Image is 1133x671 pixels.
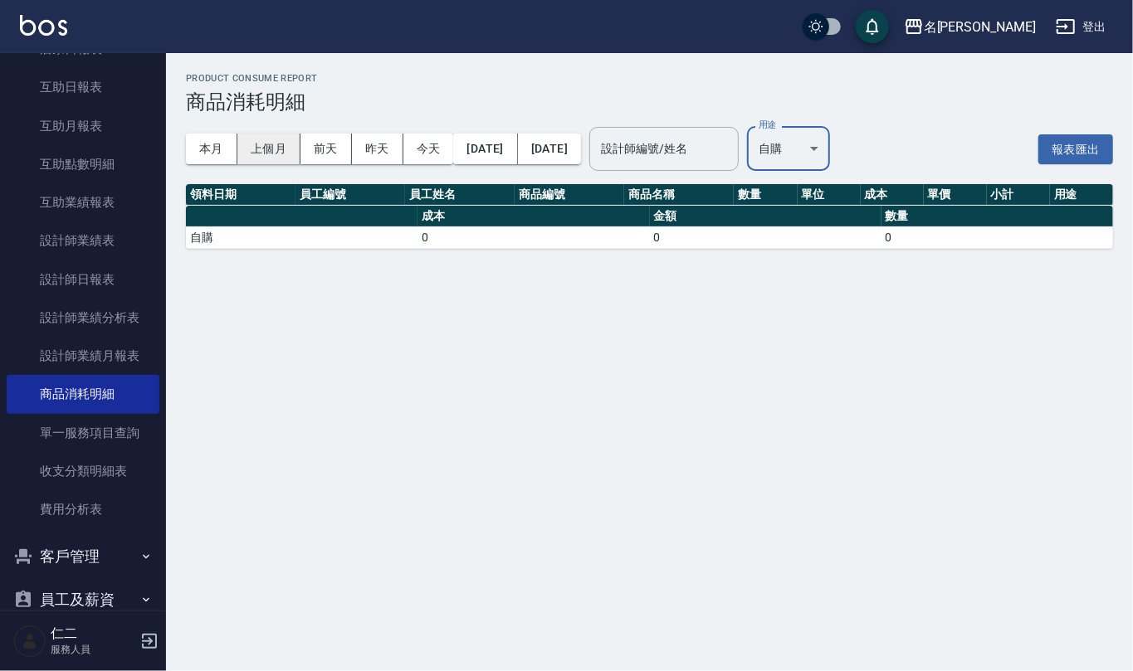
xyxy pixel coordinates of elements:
th: 員工編號 [295,184,405,206]
th: 成本 [418,206,649,227]
h3: 商品消耗明細 [186,90,1113,114]
button: 昨天 [352,134,403,164]
a: 互助月報表 [7,107,159,145]
a: 互助日報表 [7,68,159,106]
th: 數量 [734,184,797,206]
button: 前天 [300,134,352,164]
a: 設計師日報表 [7,260,159,299]
th: 小計 [987,184,1050,206]
th: 商品編號 [515,184,624,206]
p: 服務人員 [51,642,135,657]
button: 報表匯出 [1038,134,1113,165]
a: 收支分類明細表 [7,452,159,490]
img: Logo [20,15,67,36]
table: a dense table [186,184,1113,206]
a: 商品消耗明細 [7,375,159,413]
a: 互助業績報表 [7,183,159,221]
button: 登出 [1049,12,1113,42]
th: 單價 [924,184,987,206]
a: 費用分析表 [7,490,159,528]
h2: Product Consume Report [186,73,1113,84]
td: 0 [650,226,881,248]
button: 今天 [403,134,454,164]
a: 設計師業績月報表 [7,337,159,375]
div: 名[PERSON_NAME] [924,17,1036,37]
button: save [856,10,889,43]
th: 成本 [861,184,924,206]
a: 互助點數明細 [7,145,159,183]
img: Person [13,625,46,658]
th: 領料日期 [186,184,295,206]
button: 本月 [186,134,237,164]
table: a dense table [186,206,1113,249]
th: 商品名稱 [624,184,734,206]
button: [DATE] [453,134,517,164]
th: 用途 [1050,184,1113,206]
h5: 仁二 [51,625,135,642]
th: 單位 [798,184,861,206]
td: 0 [418,226,649,248]
th: 數量 [881,206,1113,227]
button: [DATE] [518,134,581,164]
a: 單一服務項目查詢 [7,414,159,452]
a: 報表匯出 [1038,140,1113,156]
label: 用途 [759,119,776,131]
td: 0 [881,226,1113,248]
th: 金額 [650,206,881,227]
th: 員工姓名 [405,184,515,206]
a: 設計師業績分析表 [7,299,159,337]
button: 客戶管理 [7,535,159,578]
button: 名[PERSON_NAME] [897,10,1043,44]
td: 自購 [186,226,418,248]
button: 上個月 [237,134,300,164]
div: 自購 [747,126,830,171]
button: 員工及薪資 [7,578,159,621]
a: 設計師業績表 [7,221,159,260]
